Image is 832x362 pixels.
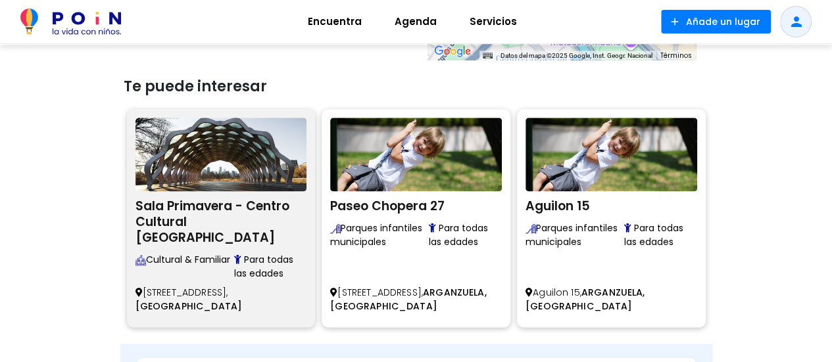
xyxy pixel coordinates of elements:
[483,51,492,60] button: Combinaciones de teclas
[330,194,502,214] h2: Paseo Chopera 27
[429,221,502,249] span: Para todas las edades
[464,11,523,32] span: Servicios
[526,118,697,319] a: Aguilon 15 Aguilon 15 Encuentra los mejores parques infantiles públicos para disfrutar al aire li...
[453,6,533,37] a: Servicios
[389,11,443,32] span: Agenda
[135,281,307,319] p: [STREET_ADDRESS],
[526,281,697,319] p: Aguilon 15,
[135,255,146,265] img: Descubre eventos y actividades familiares en centros culturales y recintos feriales. Programación...
[330,223,341,234] img: Encuentra los mejores parques infantiles públicos para disfrutar al aire libre con niños. Más de ...
[526,223,536,234] img: Encuentra los mejores parques infantiles públicos para disfrutar al aire libre con niños. Más de ...
[526,118,697,191] img: Aguilon 15
[135,194,307,246] h2: Sala Primavera - Centro Cultural [GEOGRAPHIC_DATA]
[291,6,378,37] a: Encuentra
[526,221,624,249] span: Parques infantiles municipales
[135,253,234,281] span: Cultural & Familiar
[135,118,307,319] a: Sala Primavera - Centro Cultural Casa del Reloj Sala Primavera - Centro Cultural [GEOGRAPHIC_DATA...
[234,253,307,281] span: Para todas las edades
[124,78,709,95] h3: Te puede interesar
[526,194,697,214] h2: Aguilon 15
[135,300,243,313] span: [GEOGRAPHIC_DATA]
[330,286,486,313] span: ARGANZUELA, [GEOGRAPHIC_DATA]
[526,286,645,313] span: ARGANZUELA, [GEOGRAPHIC_DATA]
[431,43,474,60] a: Abre esta zona en Google Maps (se abre en una nueva ventana)
[135,118,307,191] img: Sala Primavera - Centro Cultural Casa del Reloj
[661,10,771,34] button: Añade un lugar
[431,43,474,60] img: Google
[20,9,121,35] img: POiN
[378,6,453,37] a: Agenda
[330,281,502,319] p: [STREET_ADDRESS],
[501,52,652,59] span: Datos del mapa ©2025 Google, Inst. Geogr. Nacional
[330,221,429,249] span: Parques infantiles municipales
[624,221,697,249] span: Para todas las edades
[330,118,502,191] img: Paseo Chopera 27
[302,11,368,32] span: Encuentra
[330,118,502,319] a: Paseo Chopera 27 Paseo Chopera 27 Encuentra los mejores parques infantiles públicos para disfruta...
[660,51,692,60] a: Términos (se abre en una nueva pestaña)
